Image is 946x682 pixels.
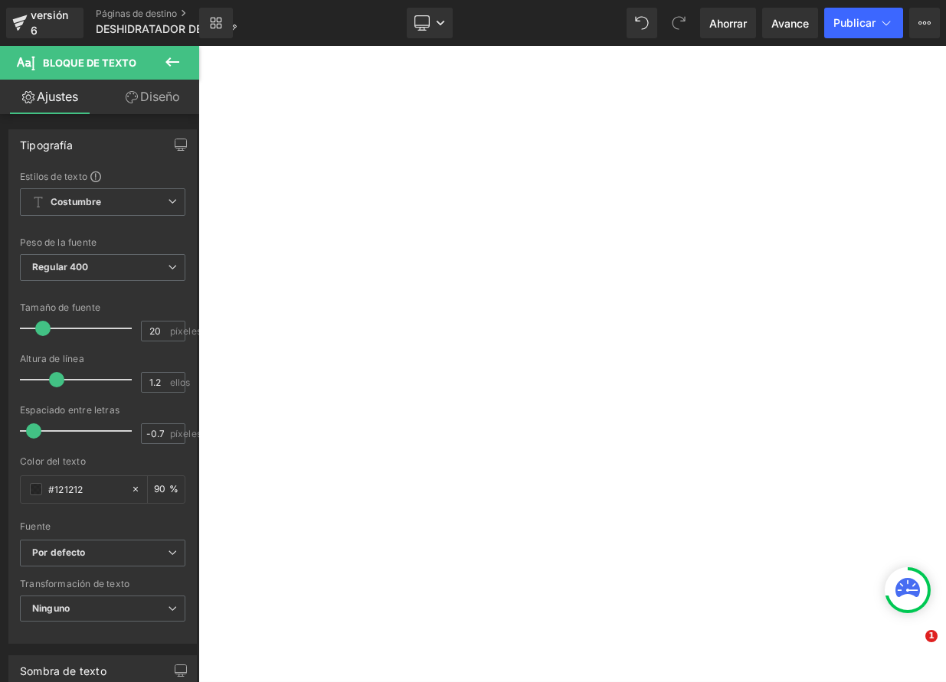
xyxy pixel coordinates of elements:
[199,8,233,38] a: Nueva Biblioteca
[96,22,269,35] font: DESHIDRATADOR DE ALIMENTOS
[771,17,809,30] font: Avance
[909,8,940,38] button: Más
[20,353,84,364] font: Altura de línea
[20,404,119,416] font: Espaciado entre letras
[762,8,818,38] a: Avance
[170,428,201,439] font: píxeles
[96,8,249,20] a: Páginas de destino
[928,631,935,641] font: 1
[20,171,87,182] font: Estilos de texto
[663,8,694,38] button: Rehacer
[43,57,136,69] font: Bloque de texto
[627,8,657,38] button: Deshacer
[170,377,191,388] font: ellos
[894,630,931,667] iframe: Chat en vivo de Intercom
[48,481,123,498] input: Color
[32,261,89,272] font: Regular 400
[32,547,86,558] font: Por defecto
[833,16,876,29] font: Publicar
[20,237,97,248] font: Peso de la fuente
[709,17,747,30] font: Ahorrar
[170,325,201,337] font: píxeles
[140,89,180,104] font: Diseño
[20,455,86,467] font: Color del texto
[32,602,70,614] font: Ninguno
[824,8,903,38] button: Publicar
[20,139,73,152] font: Tipografía
[20,578,129,589] font: Transformación de texto
[20,302,100,313] font: Tamaño de fuente
[20,520,51,532] font: Fuente
[6,8,83,38] a: versión 6
[51,196,101,207] font: Costumbre
[96,8,177,19] font: Páginas de destino
[20,664,106,677] font: Sombra de texto
[31,8,68,37] font: versión 6
[103,80,202,114] a: Diseño
[169,483,178,494] font: %
[37,89,78,104] font: Ajustes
